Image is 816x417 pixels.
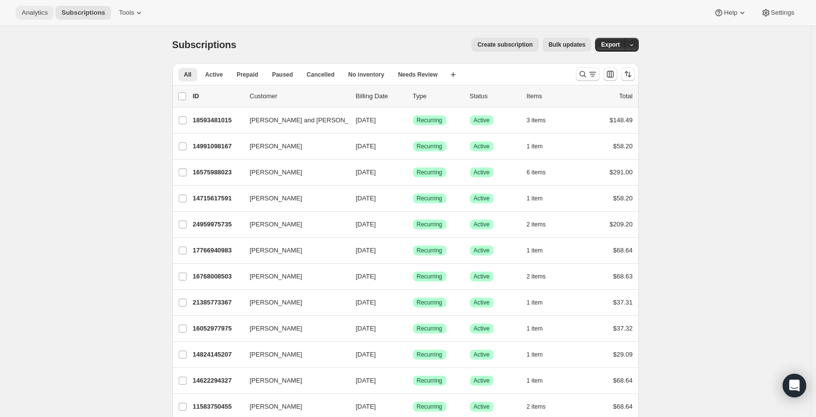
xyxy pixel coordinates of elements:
[527,296,554,309] button: 1 item
[250,350,302,360] span: [PERSON_NAME]
[527,322,554,335] button: 1 item
[250,141,302,151] span: [PERSON_NAME]
[417,273,442,280] span: Recurring
[724,9,737,17] span: Help
[244,243,342,258] button: [PERSON_NAME]
[527,403,546,411] span: 2 items
[595,38,626,52] button: Export
[250,220,302,229] span: [PERSON_NAME]
[172,39,237,50] span: Subscriptions
[470,91,519,101] p: Status
[356,142,376,150] span: [DATE]
[474,195,490,202] span: Active
[613,325,633,332] span: $37.32
[55,6,111,20] button: Subscriptions
[356,247,376,254] span: [DATE]
[613,142,633,150] span: $58.20
[193,141,242,151] p: 14991098167
[22,9,48,17] span: Analytics
[250,376,302,386] span: [PERSON_NAME]
[527,247,543,254] span: 1 item
[244,191,342,206] button: [PERSON_NAME]
[417,247,442,254] span: Recurring
[527,116,546,124] span: 3 items
[474,351,490,359] span: Active
[250,402,302,412] span: [PERSON_NAME]
[193,220,242,229] p: 24959975735
[356,168,376,176] span: [DATE]
[205,71,223,79] span: Active
[474,116,490,124] span: Active
[474,142,490,150] span: Active
[603,67,617,81] button: Customize table column order and visibility
[250,272,302,281] span: [PERSON_NAME]
[193,115,242,125] p: 18593481015
[244,399,342,415] button: [PERSON_NAME]
[244,321,342,336] button: [PERSON_NAME]
[250,298,302,307] span: [PERSON_NAME]
[527,400,557,414] button: 2 items
[413,91,462,101] div: Type
[193,244,633,257] div: 17766940983[PERSON_NAME][DATE]SuccessRecurringSuccessActive1 item$68.64
[250,115,369,125] span: [PERSON_NAME] and [PERSON_NAME]
[193,194,242,203] p: 14715617591
[527,374,554,388] button: 1 item
[193,113,633,127] div: 18593481015[PERSON_NAME] and [PERSON_NAME][DATE]SuccessRecurringSuccessActive3 items$148.49
[527,142,543,150] span: 1 item
[244,139,342,154] button: [PERSON_NAME]
[613,195,633,202] span: $58.20
[755,6,800,20] button: Settings
[613,403,633,410] span: $68.64
[527,377,543,385] span: 1 item
[193,400,633,414] div: 11583750455[PERSON_NAME][DATE]SuccessRecurringSuccessActive2 items$68.64
[193,298,242,307] p: 21385773367
[417,168,442,176] span: Recurring
[474,403,490,411] span: Active
[193,218,633,231] div: 24959975735[PERSON_NAME][DATE]SuccessRecurringSuccessActive2 items$209.20
[193,246,242,255] p: 17766940983
[417,195,442,202] span: Recurring
[348,71,384,79] span: No inventory
[527,348,554,361] button: 1 item
[356,221,376,228] span: [DATE]
[193,374,633,388] div: 14622294327[PERSON_NAME][DATE]SuccessRecurringSuccessActive1 item$68.64
[417,299,442,306] span: Recurring
[527,139,554,153] button: 1 item
[610,116,633,124] span: $148.49
[417,221,442,228] span: Recurring
[356,273,376,280] span: [DATE]
[193,348,633,361] div: 14824145207[PERSON_NAME][DATE]SuccessRecurringSuccessActive1 item$29.09
[527,325,543,333] span: 1 item
[250,167,302,177] span: [PERSON_NAME]
[16,6,54,20] button: Analytics
[193,322,633,335] div: 16052977975[PERSON_NAME][DATE]SuccessRecurringSuccessActive1 item$37.32
[237,71,258,79] span: Prepaid
[244,373,342,389] button: [PERSON_NAME]
[474,377,490,385] span: Active
[250,246,302,255] span: [PERSON_NAME]
[621,67,635,81] button: Sort the results
[417,403,442,411] span: Recurring
[613,377,633,384] span: $68.64
[543,38,591,52] button: Bulk updates
[356,91,405,101] p: Billing Date
[250,194,302,203] span: [PERSON_NAME]
[193,376,242,386] p: 14622294327
[356,299,376,306] span: [DATE]
[398,71,438,79] span: Needs Review
[184,71,191,79] span: All
[477,41,533,49] span: Create subscription
[527,221,546,228] span: 2 items
[417,116,442,124] span: Recurring
[474,325,490,333] span: Active
[783,374,806,397] div: Open Intercom Messenger
[272,71,293,79] span: Paused
[417,351,442,359] span: Recurring
[610,221,633,228] span: $209.20
[417,325,442,333] span: Recurring
[193,192,633,205] div: 14715617591[PERSON_NAME][DATE]SuccessRecurringSuccessActive1 item$58.20
[527,192,554,205] button: 1 item
[244,295,342,310] button: [PERSON_NAME]
[613,247,633,254] span: $68.64
[471,38,539,52] button: Create subscription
